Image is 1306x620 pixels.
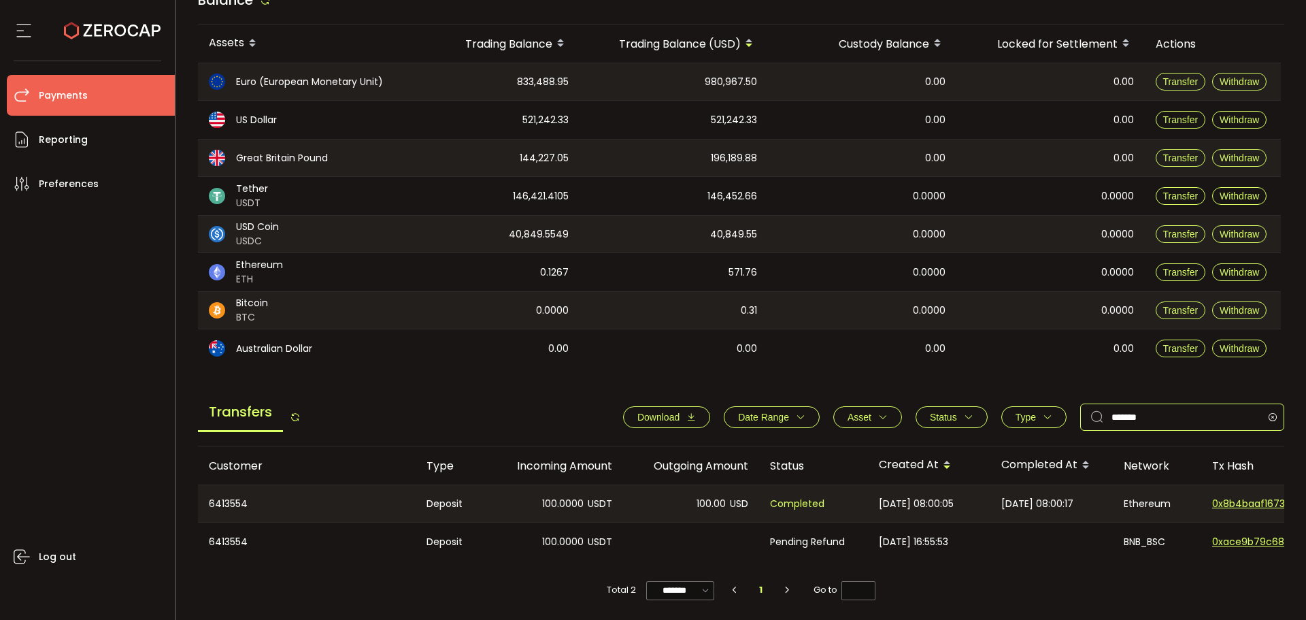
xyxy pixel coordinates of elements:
span: Preferences [39,174,99,194]
span: USD [730,496,748,512]
span: Withdraw [1220,229,1259,240]
div: Customer [198,458,416,474]
span: USDC [236,234,279,248]
div: BNB_BSC [1113,523,1201,561]
div: Outgoing Amount [623,458,759,474]
span: 980,967.50 [705,74,757,90]
img: btc_portfolio.svg [209,302,225,319]
span: Transfers [198,393,283,432]
span: 0.0000 [536,303,569,319]
span: 0.0000 [1101,303,1134,319]
span: Asset [848,412,871,423]
button: Transfer [1156,340,1206,357]
button: Withdraw [1212,263,1267,281]
span: Payments [39,86,88,105]
iframe: Chat Widget [1238,555,1306,620]
span: USDT [588,496,612,512]
img: usdc_portfolio.svg [209,226,225,242]
span: 100.0000 [542,496,584,512]
span: 0.0000 [1101,227,1134,242]
span: Transfer [1163,229,1199,240]
span: [DATE] 16:55:53 [879,534,948,550]
button: Withdraw [1212,73,1267,91]
button: Type [1001,406,1067,428]
span: 0.0000 [913,303,945,319]
span: Completed [770,496,824,512]
span: Pending Refund [770,534,845,550]
span: 0.1267 [540,265,569,280]
img: usd_portfolio.svg [209,112,225,128]
span: [DATE] 08:00:17 [1001,496,1073,512]
button: Withdraw [1212,149,1267,167]
span: 0.0000 [913,227,945,242]
span: 0.00 [1114,74,1134,90]
span: 40,849.55 [710,227,757,242]
button: Withdraw [1212,111,1267,129]
span: 571.76 [729,265,757,280]
button: Transfer [1156,73,1206,91]
div: Completed At [990,454,1113,477]
div: Deposit [416,485,487,522]
button: Asset [833,406,902,428]
button: Withdraw [1212,301,1267,319]
span: 100.00 [697,496,726,512]
span: 0.0000 [1101,189,1134,204]
span: 0.00 [1114,341,1134,357]
span: Transfer [1163,305,1199,316]
span: 196,189.88 [711,150,757,166]
span: USDT [588,534,612,550]
span: Total 2 [607,581,636,600]
span: Reporting [39,130,88,150]
div: Custody Balance [768,32,956,55]
span: 0.00 [548,341,569,357]
span: 521,242.33 [522,112,569,128]
div: 6413554 [198,485,416,522]
span: Go to [814,581,875,600]
span: Transfer [1163,343,1199,354]
button: Download [623,406,710,428]
span: Withdraw [1220,191,1259,201]
div: Trading Balance (USD) [580,32,768,55]
span: Withdraw [1220,343,1259,354]
span: Withdraw [1220,267,1259,278]
span: 0.00 [1114,150,1134,166]
span: Type [1016,412,1036,423]
div: Assets [198,32,409,55]
span: Withdraw [1220,152,1259,163]
div: 6413554 [198,523,416,561]
img: eth_portfolio.svg [209,264,225,280]
button: Transfer [1156,187,1206,205]
span: Ethereum [236,258,283,272]
span: 0.0000 [913,189,945,204]
span: Withdraw [1220,76,1259,87]
span: USDT [236,196,268,210]
span: ETH [236,272,283,287]
span: 0.0000 [1101,265,1134,280]
span: USD Coin [236,220,279,234]
div: Created At [868,454,990,477]
span: Australian Dollar [236,342,312,356]
span: 40,849.5549 [509,227,569,242]
img: eur_portfolio.svg [209,74,225,90]
button: Transfer [1156,301,1206,319]
button: Transfer [1156,111,1206,129]
img: aud_portfolio.svg [209,340,225,357]
div: Actions [1145,36,1281,52]
button: Withdraw [1212,187,1267,205]
span: 0.00 [925,112,945,128]
span: 146,452.66 [707,189,757,204]
img: usdt_portfolio.svg [209,188,225,204]
span: Date Range [738,412,789,423]
button: Status [916,406,988,428]
span: Transfer [1163,267,1199,278]
span: 0.0000 [913,265,945,280]
img: gbp_portfolio.svg [209,150,225,166]
span: 146,421.4105 [513,189,569,204]
span: Tether [236,182,268,196]
div: Type [416,458,487,474]
span: 100.0000 [542,534,584,550]
button: Withdraw [1212,225,1267,243]
button: Date Range [724,406,820,428]
span: 521,242.33 [711,112,757,128]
